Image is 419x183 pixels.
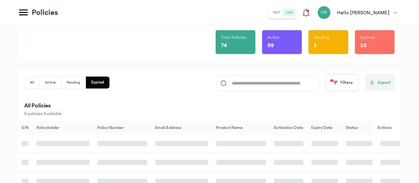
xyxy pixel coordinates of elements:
p: Pending [314,34,343,41]
p: 1 [314,41,317,50]
button: All [25,77,40,89]
p: 0 policies Available [24,110,395,117]
p: Total Policies [221,34,250,41]
th: Policy Number [94,121,151,134]
button: Pending [61,77,86,89]
button: Filters [326,74,359,91]
th: Product Name [212,121,270,134]
th: Actions [374,121,401,134]
th: Policyholder [33,121,94,134]
th: Activation Date [270,121,308,134]
p: 15 [360,41,367,50]
div: OA [317,6,331,19]
p: Hello [PERSON_NAME] [337,9,389,17]
p: All Policies [24,101,395,110]
button: live [283,9,296,17]
th: Email Address [151,121,212,134]
button: OAHello [PERSON_NAME] [317,6,401,19]
span: Export [378,79,391,86]
p: 74 [221,41,227,50]
button: test [270,9,283,17]
th: Status [342,121,377,134]
th: Expiry Date [308,121,342,134]
p: Active [267,34,297,41]
p: Policies [32,7,58,18]
p: 59 [267,41,274,50]
button: Active [40,77,61,89]
button: Export [366,74,395,91]
button: Expired [86,77,109,89]
p: Expired [360,34,389,41]
th: S/N [18,121,33,134]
